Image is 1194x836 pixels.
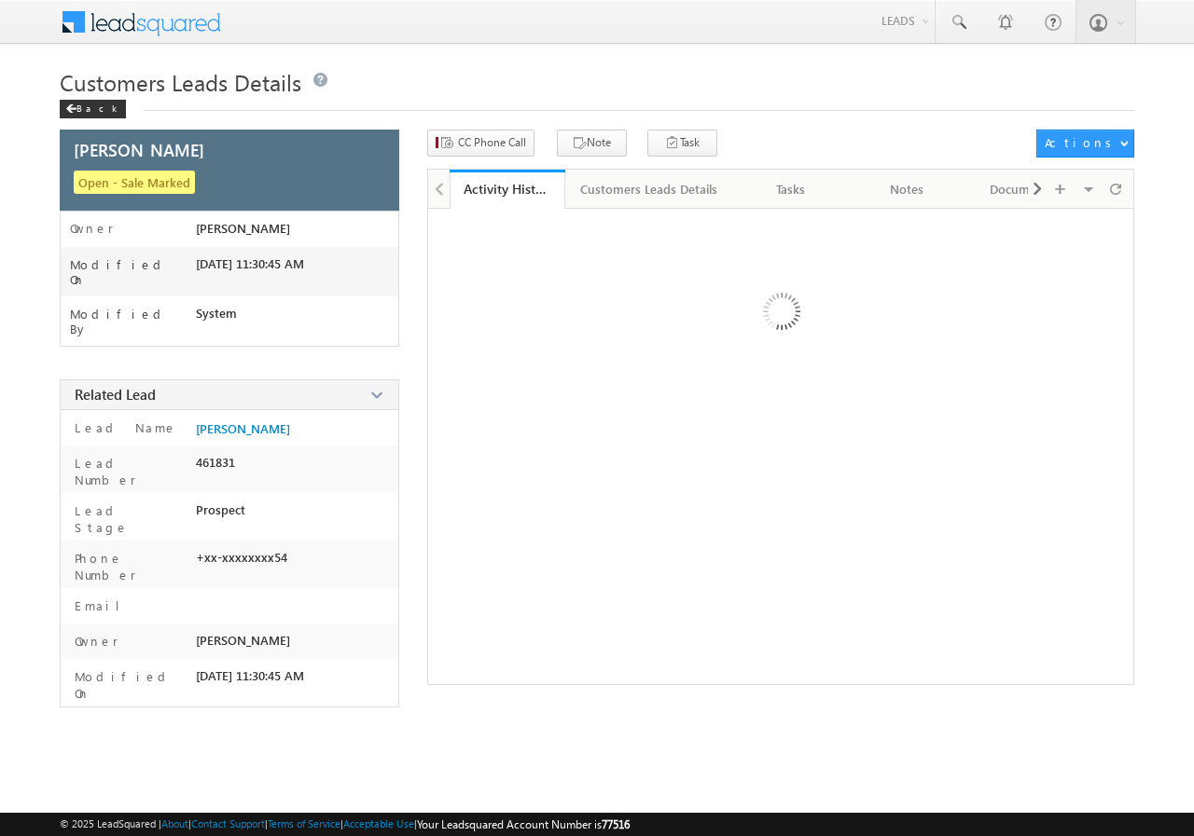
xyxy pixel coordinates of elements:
a: Tasks [734,170,850,209]
button: Note [557,130,627,157]
span: +xx-xxxxxxxx54 [196,550,287,565]
a: Documents [965,170,1081,209]
a: About [161,817,188,829]
span: CC Phone Call [458,134,526,151]
span: System [196,306,237,321]
span: Your Leadsquared Account Number is [417,817,630,831]
a: Activity History [450,170,565,209]
span: © 2025 LeadSquared | | | | | [60,815,630,833]
span: [PERSON_NAME] [74,142,204,158]
span: 461831 [196,455,235,470]
button: Actions [1036,130,1134,158]
label: Phone Number [70,550,187,583]
div: Back [60,100,126,118]
label: Lead Stage [70,502,187,536]
span: [PERSON_NAME] [196,221,290,236]
div: Activity History [464,180,551,198]
span: Customers Leads Details [60,67,301,97]
div: Documents [980,178,1064,200]
span: [PERSON_NAME] [196,633,290,648]
li: Activity History [450,170,565,207]
label: Lead Number [70,455,187,488]
a: Contact Support [191,817,265,829]
a: Customers Leads Details [565,170,734,209]
label: Modified On [70,668,187,702]
span: 77516 [602,817,630,831]
label: Modified By [70,307,196,336]
label: Owner [70,633,118,650]
label: Lead Name [70,419,177,436]
label: Owner [70,221,114,236]
span: Open - Sale Marked [74,171,195,194]
div: Actions [1045,134,1118,151]
div: Tasks [749,178,833,200]
a: [PERSON_NAME] [196,421,290,436]
button: CC Phone Call [427,130,535,157]
div: Customers Leads Details [580,178,717,200]
a: Terms of Service [268,817,340,829]
div: Notes [865,178,949,200]
span: [DATE] 11:30:45 AM [196,256,304,271]
button: Task [647,130,717,157]
span: Prospect [196,502,245,517]
label: Email [70,597,134,614]
a: Notes [850,170,965,209]
img: Loading ... [684,218,877,411]
span: Related Lead [75,385,156,404]
label: Modified On [70,257,196,287]
span: [DATE] 11:30:45 AM [196,668,304,683]
a: Acceptable Use [343,817,414,829]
